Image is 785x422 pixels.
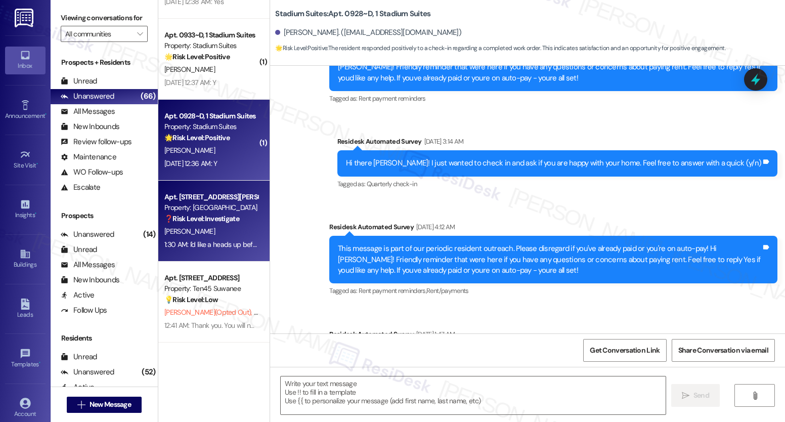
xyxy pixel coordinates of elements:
div: [PERSON_NAME]. ([EMAIL_ADDRESS][DOMAIN_NAME]) [275,27,461,38]
a: Inbox [5,47,46,74]
span: Rent payment reminders [359,94,426,103]
div: Residents [51,333,158,344]
label: Viewing conversations for [61,10,148,26]
button: Send [671,384,720,407]
div: This message is part of our periodic resident outreach. Please disregard if you've already paid o... [338,243,761,276]
div: Unanswered [61,91,114,102]
span: Rent/payments [426,286,469,295]
span: Rent payment reminders , [359,286,426,295]
a: Buildings [5,245,46,273]
div: [DATE] 3:14 AM [422,136,464,147]
div: (14) [141,227,158,242]
div: All Messages [61,260,115,270]
div: Tagged as: [337,177,777,191]
div: Unanswered [61,229,114,240]
div: New Inbounds [61,275,119,285]
input: All communities [65,26,132,42]
div: Active [61,382,95,393]
a: Account [5,395,46,422]
span: • [35,210,36,217]
div: Unread [61,244,97,255]
i:  [682,392,689,400]
span: New Message [90,399,131,410]
b: Stadium Suites: Apt. 0928~D, 1 Stadium Suites [275,9,430,19]
span: • [39,359,40,366]
a: Leads [5,296,46,323]
div: Tagged as: [329,91,777,106]
button: Share Conversation via email [672,339,775,362]
button: Get Conversation Link [583,339,666,362]
div: All Messages [61,106,115,117]
button: New Message [67,397,142,413]
span: • [36,160,38,167]
div: Prospects [51,210,158,221]
div: [DATE] 1:47 AM [414,329,455,340]
span: Quarterly check-in [367,180,417,188]
span: Share Conversation via email [678,345,768,356]
span: Get Conversation Link [590,345,660,356]
div: Escalate [61,182,100,193]
div: Hi there [PERSON_NAME]! I just wanted to check in and ask if you are happy with your home. Feel f... [346,158,761,168]
i:  [751,392,759,400]
div: This message is part of our periodic resident outreach. Please disregard if you've already paid o... [338,51,761,83]
div: Unread [61,352,97,362]
span: : The resident responded positively to a check-in regarding a completed work order. This indicate... [275,43,725,54]
strong: 🌟 Risk Level: Positive [275,44,327,52]
div: New Inbounds [61,121,119,132]
i:  [77,401,85,409]
div: Unread [61,76,97,87]
span: • [45,111,47,118]
div: Tagged as: [329,283,777,298]
a: Templates • [5,345,46,372]
img: ResiDesk Logo [15,9,35,27]
div: Review follow-ups [61,137,132,147]
div: (52) [139,364,158,380]
div: Maintenance [61,152,116,162]
div: WO Follow-ups [61,167,123,178]
div: Follow Ups [61,305,107,316]
a: Insights • [5,196,46,223]
div: Residesk Automated Survey [329,222,777,236]
div: Active [61,290,95,301]
a: Site Visit • [5,146,46,174]
div: [DATE] 4:12 AM [414,222,455,232]
div: Prospects + Residents [51,57,158,68]
div: Unanswered [61,367,114,377]
span: Send [693,390,709,401]
i:  [137,30,143,38]
div: Residesk Automated Survey [337,136,777,150]
div: Residesk Automated Survey [329,329,777,343]
div: (66) [138,89,158,104]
